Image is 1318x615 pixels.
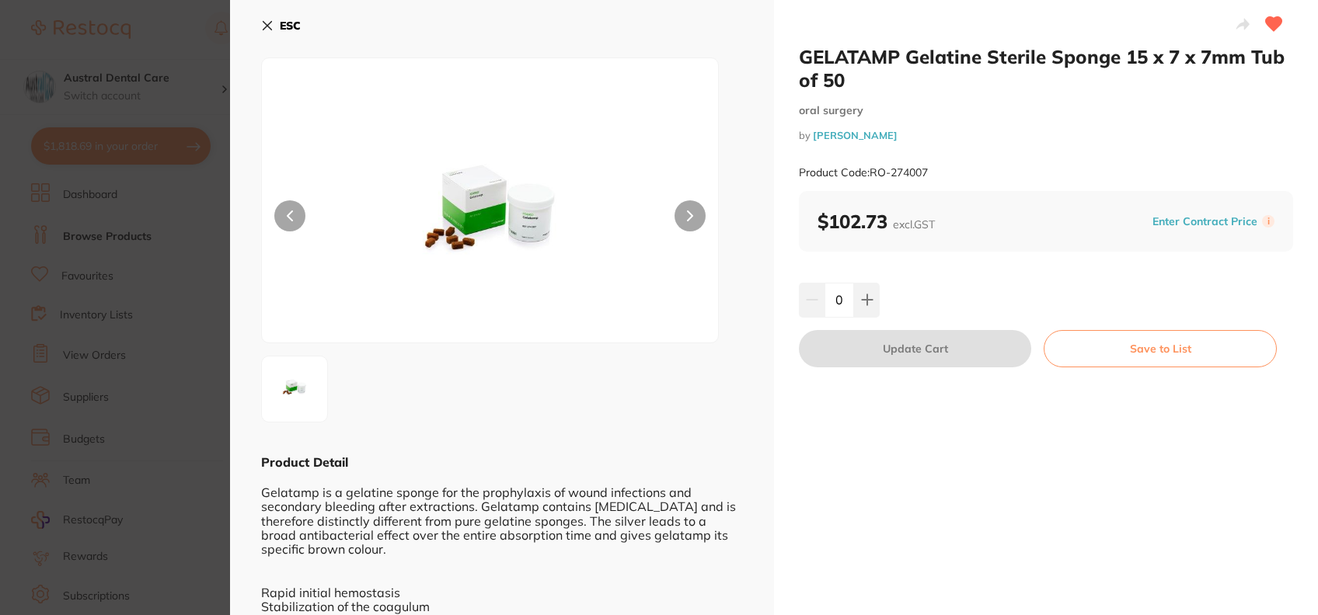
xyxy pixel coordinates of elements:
button: Update Cart [799,330,1031,367]
button: ESC [261,12,301,39]
img: NDAwNyBuZXcuanBn [353,97,626,342]
small: oral surgery [799,104,1293,117]
h2: GELATAMP Gelatine Sterile Sponge 15 x 7 x 7mm Tub of 50 [799,45,1293,92]
img: NDAwNyBuZXcuanBn [267,361,323,417]
label: i [1262,215,1274,228]
a: [PERSON_NAME] [813,129,898,141]
small: Product Code: RO-274007 [799,166,928,179]
button: Save to List [1044,330,1277,367]
small: by [799,130,1293,141]
b: $102.73 [818,210,935,233]
b: Product Detail [261,454,348,470]
b: ESC [280,19,301,33]
span: excl. GST [893,217,935,231]
button: Enter Contract Price [1148,214,1262,229]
